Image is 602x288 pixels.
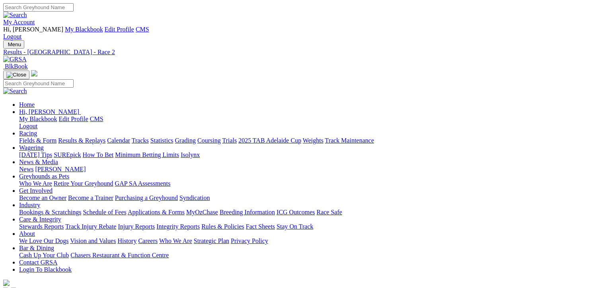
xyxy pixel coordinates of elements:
a: Who We Are [159,237,192,244]
a: Bar & Dining [19,245,54,251]
a: MyOzChase [186,209,218,216]
span: Hi, [PERSON_NAME] [19,108,79,115]
a: Results & Replays [58,137,105,144]
a: News & Media [19,159,58,165]
a: Track Injury Rebate [65,223,116,230]
a: Login To Blackbook [19,266,72,273]
a: Coursing [197,137,221,144]
a: Fields & Form [19,137,56,144]
a: Logout [3,33,21,40]
a: Breeding Information [220,209,275,216]
img: GRSA [3,56,27,63]
img: Close [6,72,26,78]
div: Racing [19,137,599,144]
a: Stay On Track [277,223,313,230]
a: [PERSON_NAME] [35,166,86,172]
a: Retire Your Greyhound [54,180,113,187]
a: Strategic Plan [194,237,229,244]
a: Results - [GEOGRAPHIC_DATA] - Race 2 [3,49,599,56]
div: News & Media [19,166,599,173]
a: Race Safe [316,209,342,216]
a: Careers [138,237,158,244]
a: CMS [90,116,103,122]
a: Logout [19,123,37,129]
a: [DATE] Tips [19,151,52,158]
a: Track Maintenance [325,137,374,144]
a: SUREpick [54,151,81,158]
div: My Account [3,26,599,40]
a: Applications & Forms [128,209,185,216]
a: Contact GRSA [19,259,57,266]
a: Weights [303,137,323,144]
a: Industry [19,202,40,208]
a: Who We Are [19,180,52,187]
a: Isolynx [181,151,200,158]
a: Edit Profile [59,116,88,122]
a: Vision and Values [70,237,116,244]
a: Greyhounds as Pets [19,173,69,180]
a: About [19,230,35,237]
a: Fact Sheets [246,223,275,230]
a: CMS [136,26,149,33]
a: Integrity Reports [156,223,200,230]
a: ICG Outcomes [277,209,315,216]
a: Calendar [107,137,130,144]
a: Home [19,101,35,108]
a: Rules & Policies [201,223,244,230]
div: Industry [19,209,599,216]
a: Become a Trainer [68,194,113,201]
img: Search [3,88,27,95]
img: logo-grsa-white.png [31,70,37,76]
a: News [19,166,33,172]
a: Injury Reports [118,223,155,230]
a: Cash Up Your Club [19,252,69,259]
div: Care & Integrity [19,223,599,230]
div: Get Involved [19,194,599,202]
a: Tracks [132,137,149,144]
div: About [19,237,599,245]
a: Purchasing a Greyhound [115,194,178,201]
a: Edit Profile [105,26,134,33]
a: How To Bet [83,151,114,158]
a: Grading [175,137,196,144]
div: Hi, [PERSON_NAME] [19,116,599,130]
a: Bookings & Scratchings [19,209,81,216]
div: Bar & Dining [19,252,599,259]
span: BlkBook [5,63,28,70]
div: Wagering [19,151,599,159]
a: My Account [3,19,35,25]
a: Become an Owner [19,194,66,201]
a: Care & Integrity [19,216,61,223]
a: GAP SA Assessments [115,180,171,187]
a: Privacy Policy [231,237,268,244]
span: Hi, [PERSON_NAME] [3,26,63,33]
a: Trials [222,137,237,144]
a: Get Involved [19,187,53,194]
a: 2025 TAB Adelaide Cup [238,137,301,144]
a: Syndication [179,194,210,201]
a: Statistics [150,137,173,144]
input: Search [3,3,74,12]
a: Hi, [PERSON_NAME] [19,108,81,115]
span: Menu [8,41,21,47]
a: Minimum Betting Limits [115,151,179,158]
a: Chasers Restaurant & Function Centre [70,252,169,259]
a: Wagering [19,144,44,151]
a: History [117,237,136,244]
input: Search [3,79,74,88]
button: Toggle navigation [3,40,24,49]
a: Racing [19,130,37,137]
a: Stewards Reports [19,223,64,230]
a: We Love Our Dogs [19,237,68,244]
a: My Blackbook [65,26,103,33]
a: My Blackbook [19,116,57,122]
a: BlkBook [3,63,28,70]
a: Schedule of Fees [83,209,126,216]
img: Search [3,12,27,19]
button: Toggle navigation [3,71,29,79]
img: logo-grsa-white.png [3,280,10,286]
div: Greyhounds as Pets [19,180,599,187]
